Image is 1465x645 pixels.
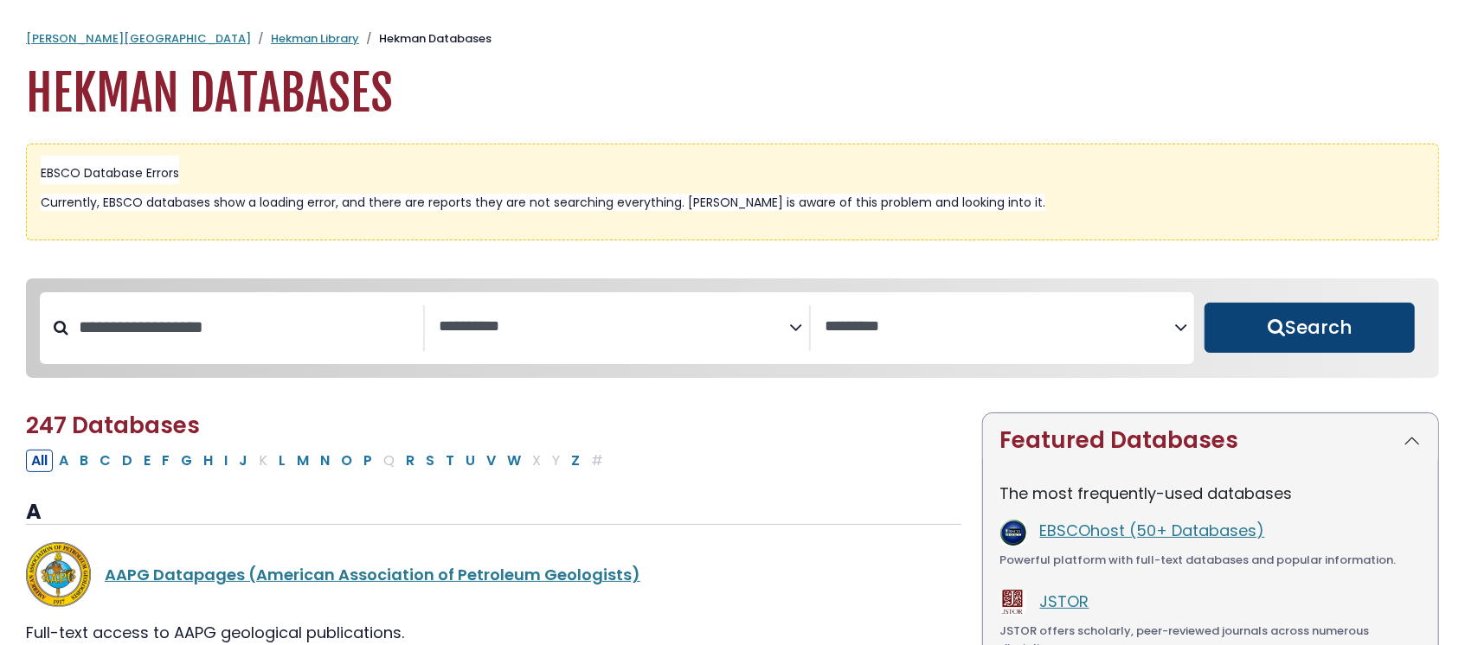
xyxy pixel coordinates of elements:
[219,450,233,472] button: Filter Results I
[421,450,440,472] button: Filter Results S
[117,450,138,472] button: Filter Results D
[26,449,610,470] div: Alpha-list to filter by first letter of database name
[315,450,335,472] button: Filter Results N
[481,450,501,472] button: Filter Results V
[825,318,1174,336] textarea: Search
[1000,552,1421,569] div: Powerful platform with full-text databases and popular information.
[439,318,788,336] textarea: Search
[26,65,1439,123] h1: Hekman Databases
[138,450,156,472] button: Filter Results E
[292,450,314,472] button: Filter Results M
[460,450,480,472] button: Filter Results U
[26,500,961,526] h3: A
[440,450,459,472] button: Filter Results T
[359,30,492,48] li: Hekman Databases
[176,450,197,472] button: Filter Results G
[94,450,116,472] button: Filter Results C
[54,450,74,472] button: Filter Results A
[26,278,1439,379] nav: Search filters
[502,450,526,472] button: Filter Results W
[983,413,1438,468] button: Featured Databases
[74,450,93,472] button: Filter Results B
[1205,303,1415,353] button: Submit for Search Results
[1000,482,1421,505] p: The most frequently-used databases
[26,450,53,472] button: All
[41,194,1045,211] span: Currently, EBSCO databases show a loading error, and there are reports they are not searching eve...
[68,313,423,342] input: Search database by title or keyword
[273,450,291,472] button: Filter Results L
[105,564,640,585] a: AAPG Datapages (American Association of Petroleum Geologists)
[198,450,218,472] button: Filter Results H
[566,450,585,472] button: Filter Results Z
[336,450,357,472] button: Filter Results O
[271,30,359,47] a: Hekman Library
[41,164,179,182] span: EBSCO Database Errors
[26,410,200,441] span: 247 Databases
[358,450,377,472] button: Filter Results P
[401,450,420,472] button: Filter Results R
[234,450,253,472] button: Filter Results J
[1040,520,1265,541] a: EBSCOhost (50+ Databases)
[157,450,175,472] button: Filter Results F
[26,621,961,644] div: Full-text access to AAPG geological publications.
[26,30,251,47] a: [PERSON_NAME][GEOGRAPHIC_DATA]
[26,30,1439,48] nav: breadcrumb
[1040,591,1089,612] a: JSTOR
